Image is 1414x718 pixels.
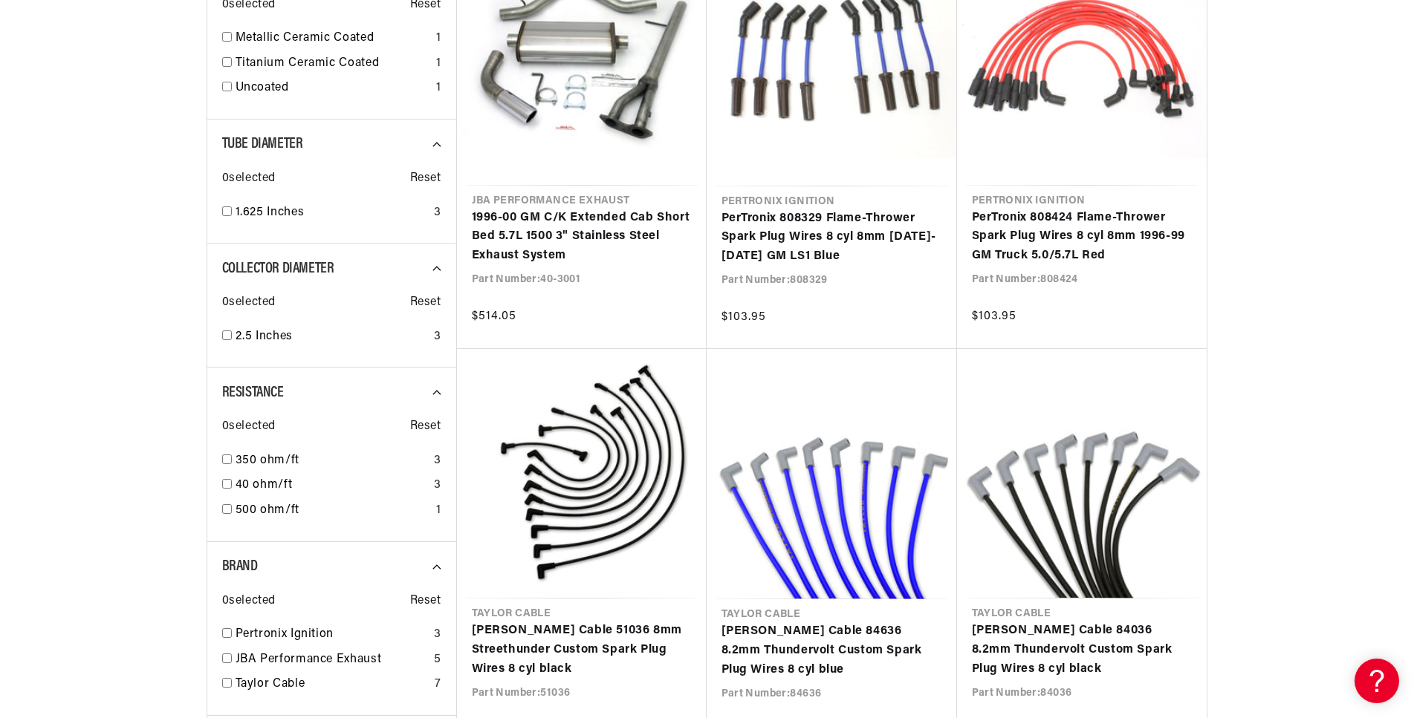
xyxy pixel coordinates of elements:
a: PerTronix 808329 Flame-Thrower Spark Plug Wires 8 cyl 8mm [DATE]-[DATE] GM LS1 Blue [721,209,942,267]
a: 40 ohm/ft [236,476,428,495]
span: Tube Diameter [222,137,303,151]
a: 2.5 Inches [236,327,428,347]
span: Reset [410,293,441,313]
a: 1996-00 GM C/K Extended Cab Short Bed 5.7L 1500 3" Stainless Steel Exhaust System [472,209,692,266]
div: 7 [435,675,441,694]
a: [PERSON_NAME] Cable 51036 8mm Streethunder Custom Spark Plug Wires 8 cyl black [472,621,692,679]
div: 3 [434,203,441,223]
span: Brand [222,559,258,574]
a: 350 ohm/ft [236,451,428,471]
span: 0 selected [222,293,276,313]
span: Reset [410,169,441,189]
a: Taylor Cable [236,675,429,694]
div: 1 [436,79,441,98]
span: Resistance [222,385,284,400]
div: 5 [434,650,441,670]
div: 3 [434,327,441,347]
a: [PERSON_NAME] Cable 84036 8.2mm Thundervolt Custom Spark Plug Wires 8 cyl black [972,621,1192,679]
div: 1 [436,501,441,520]
span: 0 selected [222,592,276,611]
div: 3 [434,476,441,495]
a: 1.625 Inches [236,203,428,223]
a: Pertronix Ignition [236,625,428,644]
span: 0 selected [222,417,276,437]
a: Uncoated [236,79,430,98]
div: 3 [434,451,441,471]
div: 1 [436,54,441,74]
a: PerTronix 808424 Flame-Thrower Spark Plug Wires 8 cyl 8mm 1996-99 GM Truck 5.0/5.7L Red [972,209,1192,266]
a: Metallic Ceramic Coated [236,29,430,48]
span: 0 selected [222,169,276,189]
div: 3 [434,625,441,644]
a: [PERSON_NAME] Cable 84636 8.2mm Thundervolt Custom Spark Plug Wires 8 cyl blue [721,622,942,679]
a: Titanium Ceramic Coated [236,54,430,74]
a: 500 ohm/ft [236,501,430,520]
a: JBA Performance Exhaust [236,650,428,670]
div: 1 [436,29,441,48]
span: Reset [410,417,441,437]
span: Collector Diameter [222,261,334,276]
span: Reset [410,592,441,611]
